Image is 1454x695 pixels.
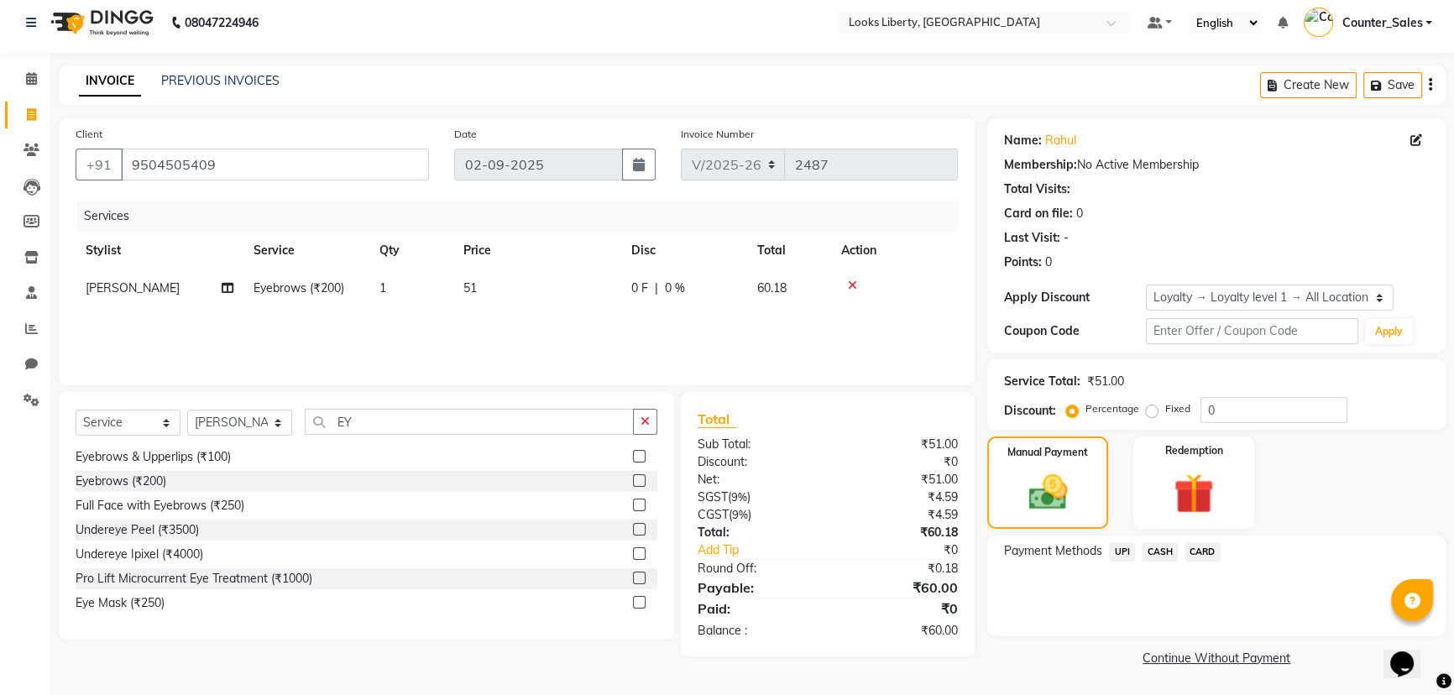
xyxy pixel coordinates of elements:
div: Eye Mask (₹250) [76,594,165,612]
div: Membership: [1004,156,1077,174]
div: Balance : [685,622,828,640]
button: Create New [1260,72,1357,98]
div: - [1064,229,1069,247]
input: Search or Scan [305,409,634,435]
div: ₹51.00 [828,436,970,453]
div: Discount: [685,453,828,471]
div: ₹4.59 [828,506,970,524]
span: UPI [1109,542,1135,562]
th: Service [243,232,369,269]
span: 60.18 [757,280,787,295]
th: Total [747,232,831,269]
a: PREVIOUS INVOICES [161,73,280,88]
div: ₹0.18 [828,560,970,577]
div: ₹4.59 [828,489,970,506]
label: Redemption [1165,443,1223,458]
input: Enter Offer / Coupon Code [1146,318,1358,344]
th: Action [831,232,958,269]
label: Fixed [1165,401,1190,416]
div: ( ) [685,506,828,524]
span: 9% [732,508,748,521]
span: CGST [698,507,729,522]
div: Paid: [685,598,828,619]
label: Invoice Number [681,127,754,142]
div: ₹60.18 [828,524,970,541]
div: ₹0 [828,453,970,471]
img: _gift.svg [1161,468,1226,519]
span: [PERSON_NAME] [86,280,180,295]
button: Apply [1365,319,1413,344]
div: Discount: [1004,402,1056,420]
span: Payment Methods [1004,542,1102,560]
div: 0 [1076,205,1083,222]
span: SGST [698,489,728,504]
div: Pro Lift Microcurrent Eye Treatment (₹1000) [76,570,312,588]
th: Price [453,232,621,269]
label: Client [76,127,102,142]
div: ₹0 [828,598,970,619]
a: Rahul [1045,132,1076,149]
div: No Active Membership [1004,156,1429,174]
div: Service Total: [1004,373,1080,390]
div: Name: [1004,132,1042,149]
div: Net: [685,471,828,489]
span: CASH [1142,542,1178,562]
div: ₹51.00 [1087,373,1124,390]
div: ₹0 [851,541,970,559]
div: ₹60.00 [828,577,970,598]
div: Payable: [685,577,828,598]
label: Percentage [1085,401,1139,416]
div: Sub Total: [685,436,828,453]
div: Full Face with Eyebrows (₹250) [76,497,244,515]
span: Eyebrows (₹200) [254,280,344,295]
span: Total [698,410,736,428]
img: _cash.svg [1017,470,1080,515]
span: CARD [1185,542,1221,562]
div: 0 [1045,253,1052,271]
div: Undereye Ipixel (₹4000) [76,546,203,563]
a: Add Tip [685,541,852,559]
span: Counter_Sales [1342,14,1422,32]
th: Disc [621,232,747,269]
span: 9% [731,490,747,504]
a: Continue Without Payment [991,650,1442,667]
span: 1 [379,280,386,295]
div: Services [77,201,970,232]
th: Stylist [76,232,243,269]
a: INVOICE [79,66,141,97]
span: | [655,280,658,297]
div: ₹60.00 [828,622,970,640]
button: +91 [76,149,123,180]
div: Card on file: [1004,205,1073,222]
img: Counter_Sales [1304,8,1333,37]
label: Date [454,127,477,142]
div: Last Visit: [1004,229,1060,247]
iframe: chat widget [1383,628,1437,678]
div: Eyebrows (₹200) [76,473,166,490]
span: 0 F [631,280,648,297]
label: Manual Payment [1007,445,1088,460]
div: Coupon Code [1004,322,1146,340]
div: Apply Discount [1004,289,1146,306]
div: ₹51.00 [828,471,970,489]
div: Total Visits: [1004,180,1070,198]
div: ( ) [685,489,828,506]
button: Save [1363,72,1422,98]
div: Points: [1004,253,1042,271]
div: Eyebrows & Upperlips (₹100) [76,448,231,466]
span: 0 % [665,280,685,297]
span: 51 [463,280,477,295]
th: Qty [369,232,453,269]
div: Total: [685,524,828,541]
div: Round Off: [685,560,828,577]
input: Search by Name/Mobile/Email/Code [121,149,429,180]
div: Undereye Peel (₹3500) [76,521,199,539]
